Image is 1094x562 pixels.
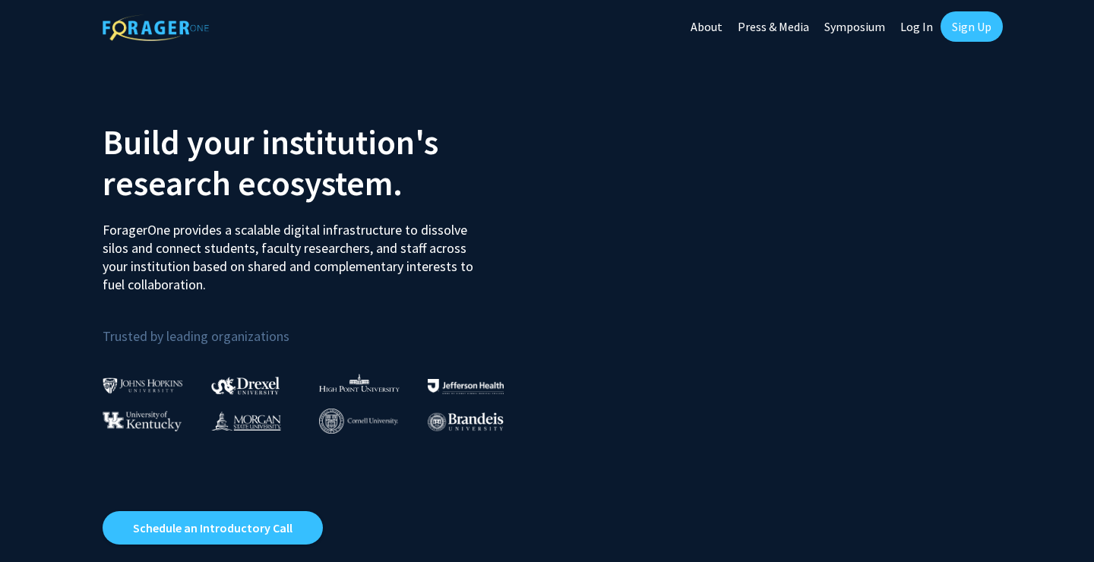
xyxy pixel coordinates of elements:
[428,379,504,393] img: Thomas Jefferson University
[211,411,281,431] img: Morgan State University
[103,210,484,294] p: ForagerOne provides a scalable digital infrastructure to dissolve silos and connect students, fac...
[941,11,1003,42] a: Sign Up
[319,374,400,392] img: High Point University
[103,411,182,431] img: University of Kentucky
[103,122,536,204] h2: Build your institution's research ecosystem.
[103,377,183,393] img: Johns Hopkins University
[103,14,209,41] img: ForagerOne Logo
[428,412,504,431] img: Brandeis University
[211,377,280,394] img: Drexel University
[103,306,536,348] p: Trusted by leading organizations
[103,511,323,545] a: Opens in a new tab
[319,409,398,434] img: Cornell University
